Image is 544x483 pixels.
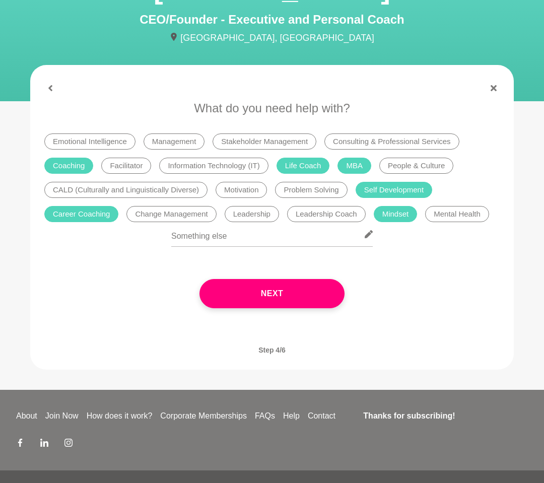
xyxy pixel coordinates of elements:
p: What do you need help with? [44,99,500,117]
h4: Thanks for subscribing! [363,410,522,422]
a: Contact [304,410,339,422]
a: About [12,410,41,422]
button: Next [199,279,345,308]
a: Instagram [64,438,73,450]
a: LinkedIn [40,438,48,450]
h4: CEO/Founder - Executive and Personal Coach [30,12,514,27]
a: How does it work? [83,410,157,422]
span: Step 4/6 [246,334,298,366]
a: FAQs [251,410,279,422]
a: Help [279,410,304,422]
a: Corporate Memberships [156,410,251,422]
a: Facebook [16,438,24,450]
a: Join Now [41,410,83,422]
p: [GEOGRAPHIC_DATA], [GEOGRAPHIC_DATA] [30,31,514,45]
input: Something else [171,222,373,247]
